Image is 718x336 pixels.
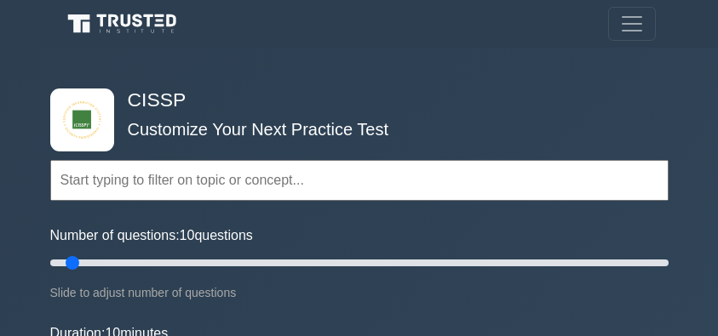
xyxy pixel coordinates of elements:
[121,88,585,112] h4: CISSP
[608,7,656,41] button: Toggle navigation
[50,282,669,303] div: Slide to adjust number of questions
[180,228,195,242] span: 10
[50,160,669,201] input: Start typing to filter on topic or concept...
[50,225,253,246] label: Number of questions: questions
